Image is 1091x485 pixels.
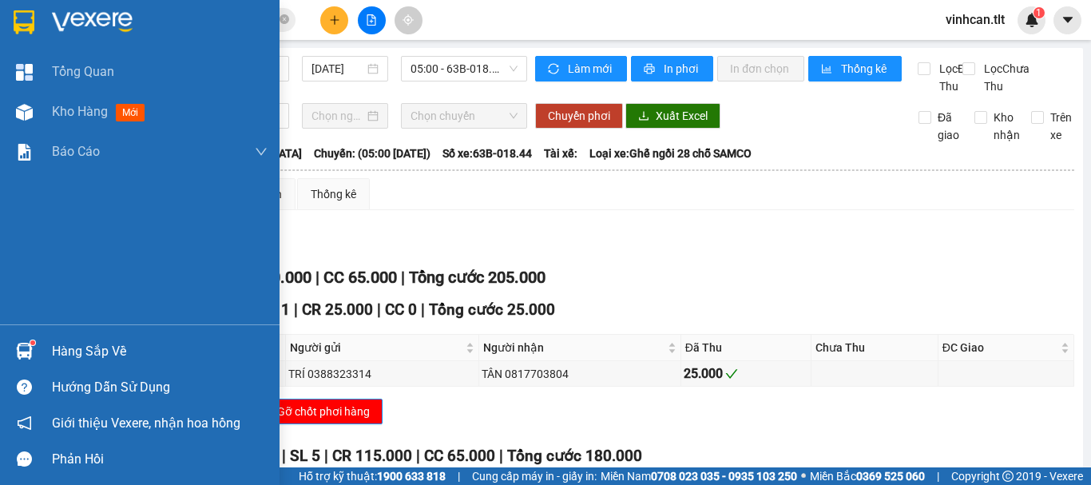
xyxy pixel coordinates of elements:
span: Kho nhận [987,109,1026,144]
span: Tổng Quan [52,62,114,81]
span: Tổng cước 180.000 [507,447,642,465]
span: 1 [1036,7,1041,18]
img: warehouse-icon [16,104,33,121]
span: Gỡ chốt phơi hàng [277,403,370,420]
img: icon-new-feature [1025,13,1039,27]
span: Trên xe [1044,109,1078,144]
span: Người gửi [290,339,462,356]
th: Chưa Thu [811,335,938,361]
sup: 1 [30,340,35,345]
span: In phơi [664,60,700,78]
div: Phản hồi [52,447,268,471]
input: Chọn ngày [311,107,364,125]
strong: 0708 023 035 - 0935 103 250 [651,470,797,483]
span: Xuất Excel [656,107,708,125]
span: | [421,300,425,319]
span: mới [116,104,145,121]
span: Tổng cước 205.000 [409,268,545,287]
span: | [315,268,319,287]
span: plus [329,14,340,26]
button: file-add [358,6,386,34]
span: CR 115.000 [332,447,412,465]
span: download [638,110,649,123]
span: Báo cáo [52,141,100,161]
th: Đã Thu [681,335,811,361]
span: copyright [1002,471,1014,482]
span: printer [644,63,657,76]
span: ĐC Giao [942,339,1057,356]
div: Hướng dẫn sử dụng [52,376,268,400]
button: Chuyển phơi [535,103,623,129]
span: Đã giao [931,109,966,144]
button: printerIn phơi [631,56,713,81]
button: In đơn chọn [717,56,804,81]
span: down [255,145,268,158]
span: Chuyến: (05:00 [DATE]) [314,145,430,162]
span: Làm mới [568,60,614,78]
span: SL 5 [290,447,320,465]
span: close-circle [280,13,289,28]
div: TÂN 0817703804 [482,365,678,383]
button: downloadXuất Excel [625,103,720,129]
span: question-circle [17,380,32,395]
span: | [458,467,460,485]
button: unlockGỡ chốt phơi hàng [247,399,383,424]
span: Tài xế: [544,145,577,162]
span: file-add [366,14,377,26]
span: CC 65.000 [424,447,495,465]
span: Loại xe: Ghế ngồi 28 chỗ SAMCO [589,145,752,162]
span: Miền Nam [601,467,797,485]
input: 14/10/2025 [311,60,364,78]
img: logo-vxr [14,10,34,34]
span: | [499,447,503,465]
img: dashboard-icon [16,64,33,81]
strong: 1900 633 818 [377,470,446,483]
span: | [401,268,405,287]
span: Miền Bắc [810,467,925,485]
span: Giới thiệu Vexere, nhận hoa hồng [52,413,240,433]
span: Tổng cước 25.000 [429,300,555,319]
div: Thống kê [311,185,356,203]
span: Hỗ trợ kỹ thuật: [299,467,446,485]
span: Kho hàng [52,104,108,119]
span: | [294,300,298,319]
span: | [324,447,328,465]
span: Lọc Đã Thu [933,60,974,95]
span: caret-down [1061,13,1075,27]
span: ⚪️ [801,473,806,479]
span: | [416,447,420,465]
span: CC 0 [385,300,417,319]
span: vinhcan.tlt [933,10,1018,30]
div: TRÍ 0388323314 [288,365,476,383]
div: 25.000 [684,364,808,384]
strong: 0369 525 060 [856,470,925,483]
span: CC 65.000 [323,268,397,287]
span: message [17,451,32,467]
img: solution-icon [16,144,33,161]
span: Thống kê [841,60,889,78]
span: | [937,467,939,485]
span: 05:00 - 63B-018.44 [411,57,518,81]
span: Cung cấp máy in - giấy in: [472,467,597,485]
button: caret-down [1053,6,1081,34]
sup: 1 [1033,7,1045,18]
button: aim [395,6,423,34]
span: close-circle [280,14,289,24]
span: bar-chart [821,63,835,76]
span: Số xe: 63B-018.44 [442,145,532,162]
span: | [282,447,286,465]
span: Lọc Chưa Thu [978,60,1032,95]
span: | [377,300,381,319]
span: CR 25.000 [302,300,373,319]
span: Chọn chuyến [411,104,518,128]
span: SL 1 [260,300,290,319]
img: warehouse-icon [16,343,33,360]
span: notification [17,415,32,431]
button: bar-chartThống kê [808,56,902,81]
span: sync [548,63,561,76]
span: check [725,368,738,380]
div: Hàng sắp về [52,340,268,364]
button: plus [320,6,348,34]
button: syncLàm mới [535,56,627,81]
span: Người nhận [483,339,665,356]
